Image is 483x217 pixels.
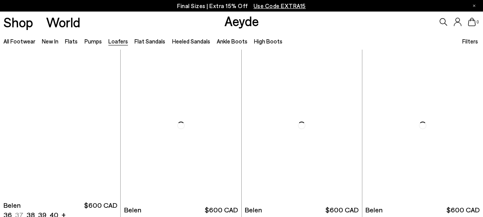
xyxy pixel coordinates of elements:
[3,200,21,210] span: Belen
[172,38,210,45] a: Heeled Sandals
[362,50,483,201] img: Belen Tassel Loafers
[224,13,259,29] a: Aeyde
[245,205,262,215] span: Belen
[177,1,306,11] p: Final Sizes | Extra 15% Off
[3,38,35,45] a: All Footwear
[325,205,359,215] span: $600 CAD
[46,15,80,29] a: World
[365,205,383,215] span: Belen
[65,38,78,45] a: Flats
[462,38,478,45] span: Filters
[108,38,128,45] a: Loafers
[205,205,238,215] span: $600 CAD
[446,205,480,215] span: $600 CAD
[254,38,282,45] a: High Boots
[3,15,33,29] a: Shop
[124,205,141,215] span: Belen
[134,38,165,45] a: Flat Sandals
[121,50,241,201] img: Belen Tassel Loafers
[254,2,306,9] span: Navigate to /collections/ss25-final-sizes
[85,38,102,45] a: Pumps
[42,38,58,45] a: New In
[217,38,247,45] a: Ankle Boots
[468,18,476,26] a: 0
[242,50,362,201] img: Belen Tassel Loafers
[476,20,480,24] span: 0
